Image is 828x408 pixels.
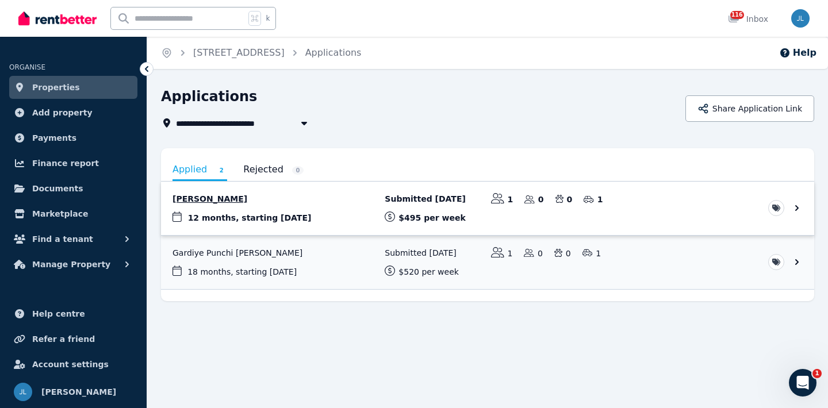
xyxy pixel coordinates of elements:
[41,385,116,399] span: [PERSON_NAME]
[161,182,814,235] a: View application: Ulrika Li
[305,47,362,58] a: Applications
[14,383,32,401] img: Joanne Lau
[32,307,85,321] span: Help centre
[9,353,137,376] a: Account settings
[32,207,88,221] span: Marketplace
[789,369,816,397] iframe: Intercom live chat
[9,202,137,225] a: Marketplace
[779,46,816,60] button: Help
[32,156,99,170] span: Finance report
[161,87,257,106] h1: Applications
[9,177,137,200] a: Documents
[172,160,227,181] a: Applied
[266,14,270,23] span: k
[32,80,80,94] span: Properties
[9,253,137,276] button: Manage Property
[728,13,768,25] div: Inbox
[9,76,137,99] a: Properties
[9,101,137,124] a: Add property
[9,302,137,325] a: Help centre
[243,160,304,179] a: Rejected
[9,228,137,251] button: Find a tenant
[32,131,76,145] span: Payments
[9,63,45,71] span: ORGANISE
[32,106,93,120] span: Add property
[32,182,83,195] span: Documents
[791,9,810,28] img: Joanne Lau
[32,257,110,271] span: Manage Property
[9,328,137,351] a: Refer a friend
[9,152,137,175] a: Finance report
[685,95,814,122] button: Share Application Link
[193,47,285,58] a: [STREET_ADDRESS]
[292,166,304,175] span: 0
[216,166,227,175] span: 2
[730,11,744,19] span: 116
[812,369,822,378] span: 1
[32,232,93,246] span: Find a tenant
[32,332,95,346] span: Refer a friend
[18,10,97,27] img: RentBetter
[161,236,814,289] a: View application: Gardiye Punchi Hewage De Silva
[9,126,137,149] a: Payments
[32,357,109,371] span: Account settings
[147,37,375,69] nav: Breadcrumb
